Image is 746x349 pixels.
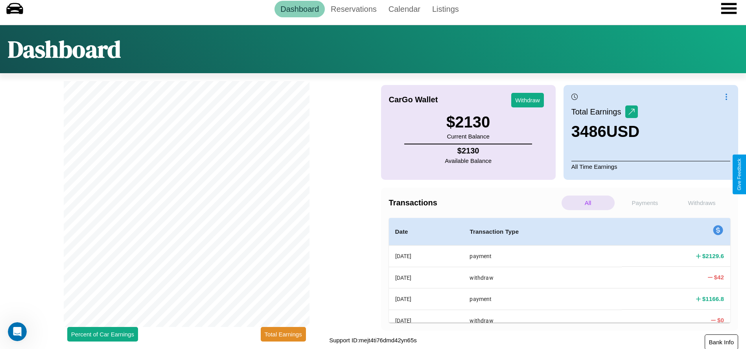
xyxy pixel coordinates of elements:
p: Available Balance [445,155,492,166]
div: Give Feedback [737,159,742,190]
h4: $ 2130 [445,146,492,155]
a: Reservations [325,1,383,17]
h3: $ 2130 [446,113,490,131]
p: Payments [619,196,672,210]
h4: Transactions [389,198,560,207]
iframe: Intercom live chat [8,322,27,341]
th: withdraw [463,267,622,288]
th: [DATE] [389,288,464,310]
th: payment [463,288,622,310]
button: Total Earnings [261,327,306,342]
p: Total Earnings [571,105,625,119]
h4: Transaction Type [470,227,615,236]
h4: $ 42 [714,273,724,281]
p: Support ID: mejt4ti76dmd42yn65s [329,335,417,345]
h1: Dashboard [8,33,121,65]
p: All [562,196,615,210]
th: [DATE] [389,246,464,267]
button: Percent of Car Earnings [67,327,138,342]
a: Listings [426,1,465,17]
p: Current Balance [446,131,490,142]
h4: $ 2129.6 [702,252,724,260]
button: Withdraw [511,93,544,107]
p: Withdraws [675,196,728,210]
h4: $ 1166.8 [702,295,724,303]
th: [DATE] [389,267,464,288]
th: withdraw [463,310,622,331]
h4: Date [395,227,457,236]
th: [DATE] [389,310,464,331]
a: Dashboard [274,1,325,17]
h4: $ 0 [717,316,724,324]
h4: CarGo Wallet [389,95,438,104]
h3: 3486 USD [571,123,639,140]
th: payment [463,246,622,267]
p: All Time Earnings [571,161,730,172]
a: Calendar [383,1,426,17]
